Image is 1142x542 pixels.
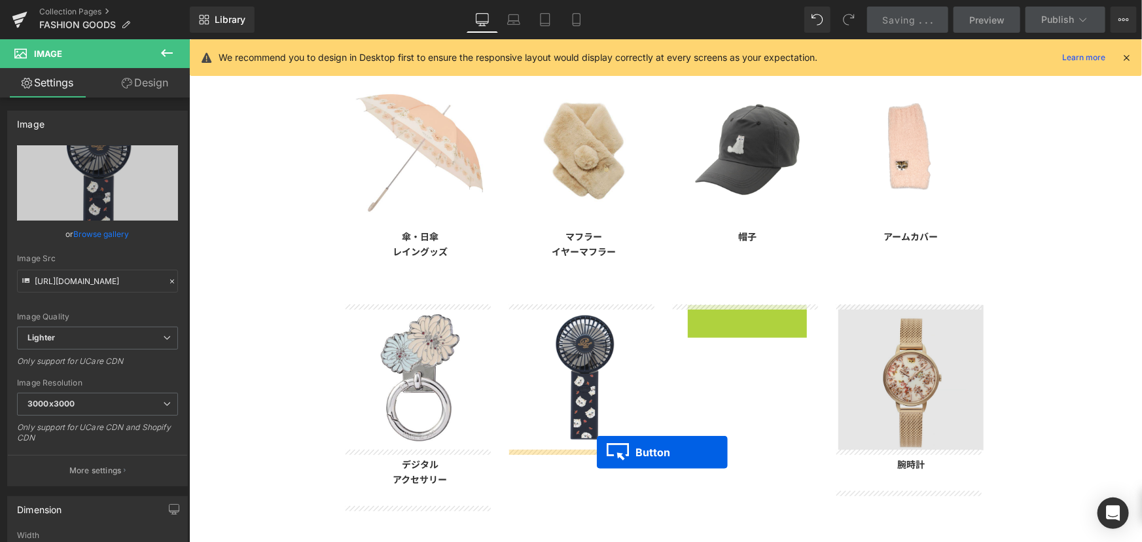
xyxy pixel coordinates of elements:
a: Tablet [529,7,561,33]
input: Link [17,270,178,293]
a: 帽子 [536,183,580,211]
p: More settings [69,465,122,477]
button: Redo [836,7,862,33]
span: . [919,14,922,26]
button: Publish [1026,7,1105,33]
a: 傘・日傘レイングッズ [190,183,272,226]
img: https://www.paul-joe-beaute.com/pages/umbrella [158,38,304,183]
span: Publish [1041,14,1074,25]
a: アームカバー [682,183,762,211]
span: . [925,14,927,26]
a: 腕時計 [695,411,749,439]
a: Browse gallery [74,223,130,245]
a: マフラーイヤーマフラー [349,183,440,226]
span: Image [34,48,62,59]
span: Library [215,14,245,26]
a: デジタルアクセサリー [191,411,272,454]
a: Collection Pages [39,7,190,17]
div: Only support for UCare CDN and Shopify CDN [17,422,178,452]
div: Open Intercom Messenger [1097,497,1129,529]
div: Only support for UCare CDN [17,356,178,375]
span: 腕時計 [708,418,736,431]
span: アームカバー [695,190,749,204]
div: Width [17,531,178,540]
a: Learn more [1057,50,1111,65]
div: Image Quality [17,312,178,321]
button: Undo [804,7,830,33]
a: Laptop [498,7,529,33]
div: Image [17,111,45,130]
div: or [17,227,178,241]
b: 3000x3000 [27,399,75,408]
a: New Library [190,7,255,33]
a: Desktop [467,7,498,33]
a: Design [98,68,192,98]
button: More [1111,7,1137,33]
b: Lighter [27,333,55,342]
span: Saving [883,14,916,26]
span: 帽子 [549,190,567,204]
div: Image Src [17,254,178,263]
a: Preview [954,7,1020,33]
span: マフラー イヤーマフラー [363,190,427,219]
button: More settings [8,455,187,486]
p: We recommend you to design in Desktop first to ensure the responsive layout would display correct... [219,50,817,65]
div: Image Resolution [17,378,178,388]
span: FASHION GOODS [39,20,116,30]
a: Mobile [561,7,592,33]
span: 傘・日傘 レイングッズ [204,190,259,219]
span: Preview [969,13,1005,27]
div: Dimension [17,497,62,515]
span: デジタル アクセサリー [204,418,259,446]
